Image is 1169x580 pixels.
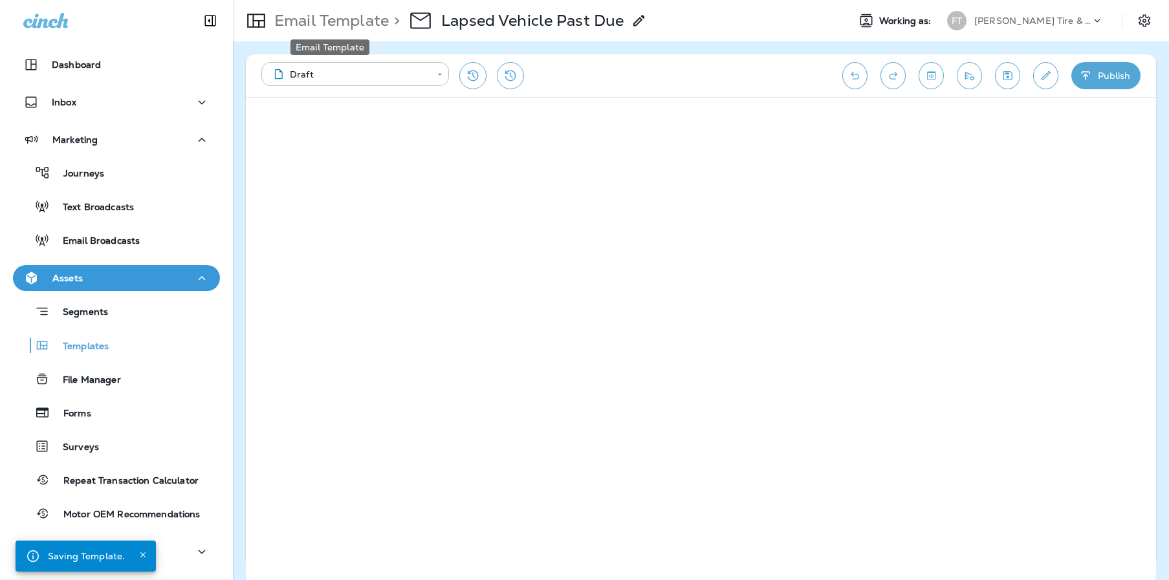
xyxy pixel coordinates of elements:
p: Journeys [50,168,104,180]
button: Dashboard [13,52,220,78]
button: Settings [1133,9,1156,32]
button: Close [135,547,151,563]
button: File Manager [13,365,220,392]
button: Forms [13,399,220,426]
button: Motor OEM Recommendations [13,500,220,527]
p: Surveys [50,442,99,454]
button: Marketing [13,127,220,153]
p: File Manager [50,374,121,387]
div: Saving Template. [48,544,125,568]
button: Email Broadcasts [13,226,220,253]
p: Text Broadcasts [50,202,134,214]
button: View Changelog [497,62,524,89]
button: Redo [880,62,906,89]
span: Working as: [879,16,934,27]
div: Email Template [290,39,369,55]
button: Edit details [1033,62,1058,89]
p: Assets [52,273,83,283]
p: > [389,11,400,30]
p: Marketing [52,134,98,145]
p: Repeat Transaction Calculator [50,475,199,488]
button: Undo [842,62,868,89]
p: Forms [50,408,91,420]
button: Send test email [957,62,982,89]
button: Surveys [13,433,220,460]
p: Inbox [52,97,76,107]
button: Repeat Transaction Calculator [13,466,220,493]
button: Text Broadcasts [13,193,220,220]
p: Segments [50,306,108,319]
button: Journeys [13,159,220,186]
button: Inbox [13,89,220,115]
button: Toggle preview [919,62,944,89]
button: Restore from previous version [459,62,486,89]
div: Draft [270,68,428,81]
p: [PERSON_NAME] Tire & Auto Service [974,16,1091,26]
button: Publish [1071,62,1141,89]
button: Segments [13,297,220,325]
p: Motor OEM Recommendations [50,509,201,521]
button: Data [13,539,220,564]
button: Assets [13,265,220,291]
button: Templates [13,332,220,359]
p: Email Broadcasts [50,235,140,248]
p: Email Template [269,11,389,30]
p: Templates [50,341,109,353]
p: Dashboard [52,59,101,70]
div: FT [947,11,967,30]
p: Lapsed Vehicle Past Due [441,11,624,30]
button: Collapse Sidebar [192,8,228,34]
button: Save [995,62,1020,89]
